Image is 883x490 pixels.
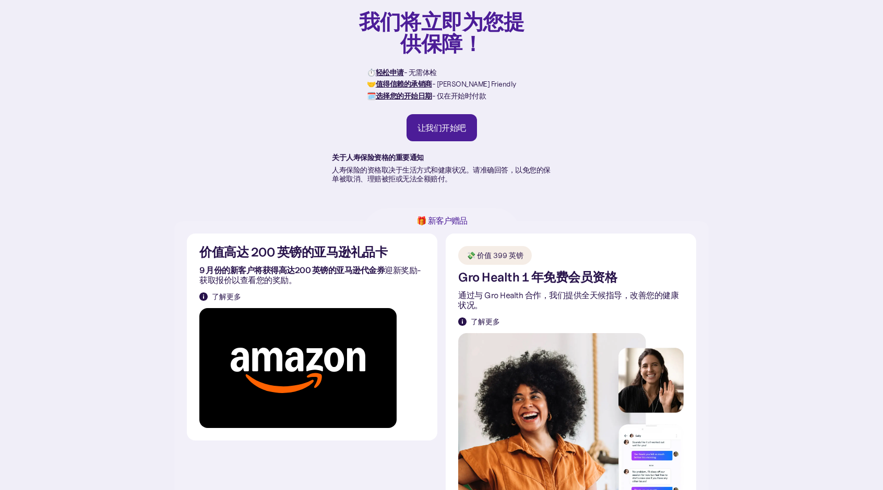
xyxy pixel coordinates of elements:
[458,269,617,285] font: Gro Health 1 年免费会员资格
[376,91,432,101] font: 选择您的开始日期
[332,165,551,183] font: 人寿保险的资格取决于生活方式和健康状况。请准确回答，以免您的保单被取消、理赔被拒或无法全额赔付。
[367,68,376,77] font: ⏱️
[376,68,404,77] font: 轻松申请
[199,265,385,275] font: 9 月份的新客户将获得高达200 英镑的亚马逊代金券
[199,244,387,260] font: 价值高达 200 英镑的亚马逊礼品卡
[367,91,376,101] font: 🗓️
[332,153,424,162] font: 关于人寿保险资格的重要通知
[416,215,467,226] font: 🎁 新客户赠品
[458,316,500,327] a: 了解更多
[471,317,500,326] font: 了解更多
[404,68,437,77] font: - 无需体检
[199,265,421,285] font: - 获取报价以查看您的奖励。
[385,265,417,275] font: 迎新奖励
[458,290,678,310] font: 通过与 Gro Health 合作，我们提供全天候指导，改善您的健康状况。
[212,292,241,301] font: 了解更多
[359,9,524,56] font: 我们将立即为您提供保障！
[467,251,523,260] font: 💸 价值 399 英镑
[376,79,432,89] font: 值得信赖的承销商
[417,123,466,133] font: 让我们开始吧
[407,114,477,141] a: 让我们开始吧
[199,291,241,302] a: 了解更多
[432,91,486,101] font: - 仅在开始时付款
[367,79,376,89] font: 🤝
[432,79,516,89] font: - [PERSON_NAME] Friendly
